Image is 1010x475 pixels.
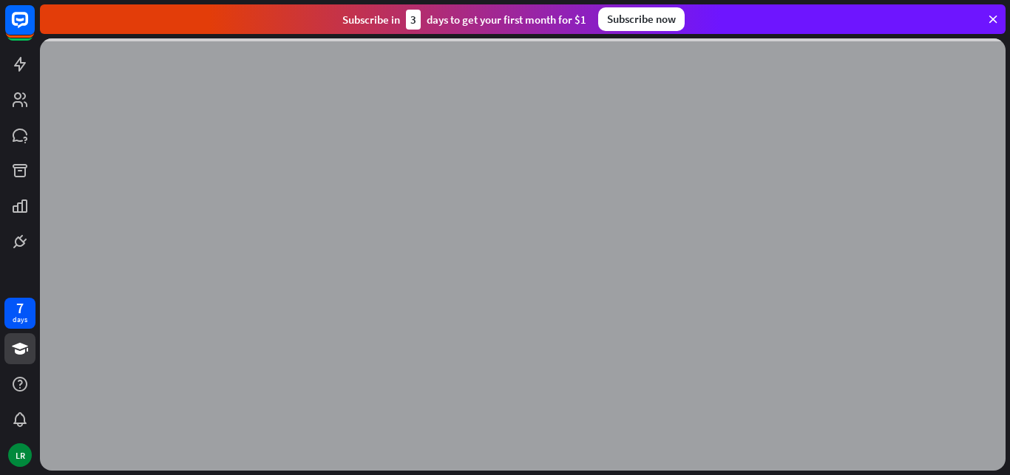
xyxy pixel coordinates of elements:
div: days [13,315,27,325]
div: LR [8,443,32,467]
a: 7 days [4,298,35,329]
div: Subscribe now [598,7,685,31]
div: Subscribe in days to get your first month for $1 [342,10,586,30]
div: 3 [406,10,421,30]
div: 7 [16,301,24,315]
